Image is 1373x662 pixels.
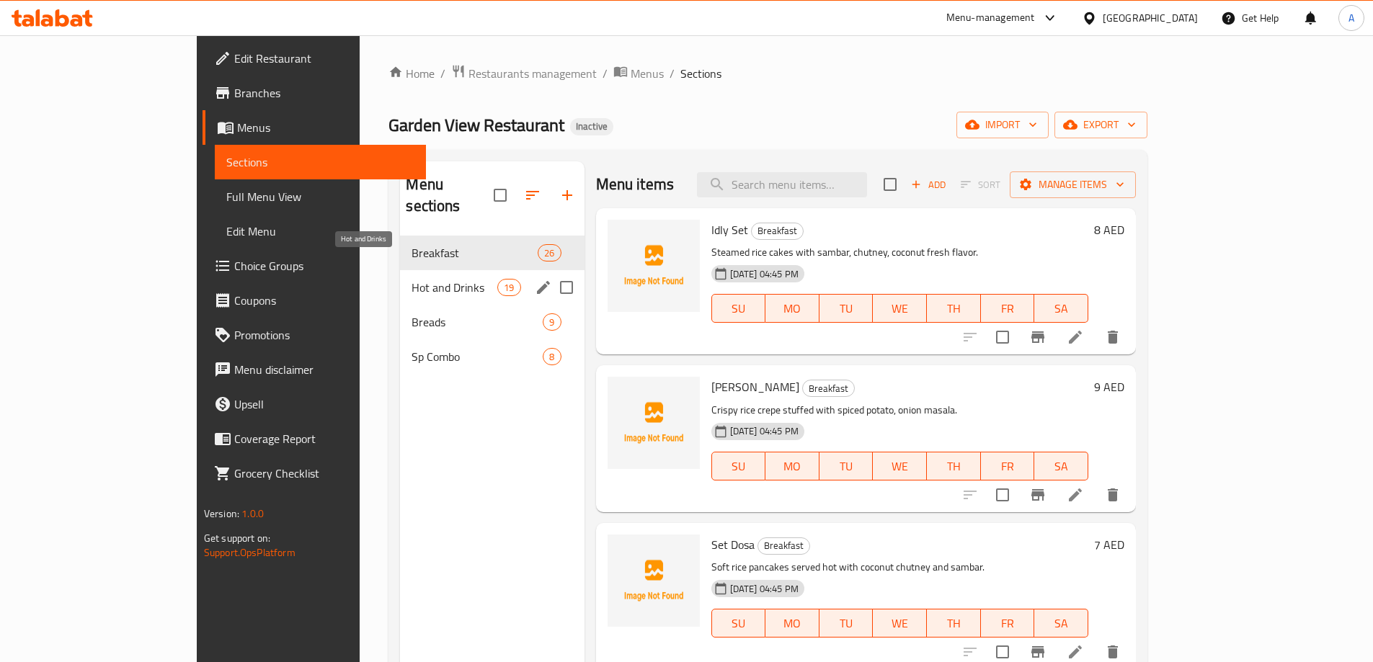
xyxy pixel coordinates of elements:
span: SA [1040,456,1083,477]
button: SU [711,609,766,638]
span: MO [771,456,814,477]
h2: Menu sections [406,174,493,217]
h6: 8 AED [1094,220,1124,240]
span: Breakfast [752,223,803,239]
button: SU [711,452,766,480]
button: Manage items [1010,171,1136,198]
span: Sections [226,153,414,171]
span: Breakfast [758,537,809,554]
li: / [440,65,445,82]
div: Breads9 [400,305,584,339]
div: [GEOGRAPHIC_DATA] [1103,10,1198,26]
span: Menu disclaimer [234,361,414,378]
span: Grocery Checklist [234,465,414,482]
button: edit [533,277,554,298]
span: Restaurants management [468,65,597,82]
nav: Menu sections [400,230,584,380]
button: MO [765,294,819,323]
button: WE [873,294,927,323]
a: Edit menu item [1067,328,1084,346]
a: Edit Menu [215,214,426,249]
span: SU [718,456,760,477]
div: items [538,244,561,261]
span: Breads [412,313,543,331]
span: Manage items [1021,176,1124,194]
span: Menus [237,119,414,136]
span: TH [933,298,975,319]
span: TH [933,613,975,634]
span: Select all sections [485,180,515,210]
span: TH [933,456,975,477]
span: export [1066,116,1136,134]
span: SA [1040,613,1083,634]
button: import [956,112,1049,138]
span: Select to update [987,322,1018,352]
span: Coverage Report [234,430,414,447]
button: TH [927,294,981,323]
span: Idly Set [711,219,748,241]
button: Add section [550,178,585,213]
button: FR [981,294,1035,323]
span: WE [879,298,921,319]
a: Coverage Report [203,421,426,456]
span: [DATE] 04:45 PM [724,267,804,281]
span: Edit Menu [226,223,414,240]
span: Add [909,176,948,193]
span: Add item [905,174,951,196]
span: A [1348,10,1354,26]
span: Full Menu View [226,188,414,205]
a: Grocery Checklist [203,456,426,491]
a: Full Menu View [215,179,426,214]
div: items [497,279,520,296]
h6: 7 AED [1094,534,1124,555]
a: Promotions [203,318,426,352]
div: Breakfast [751,223,804,240]
a: Menus [203,110,426,145]
a: Restaurants management [451,64,597,83]
span: Breakfast [803,380,854,397]
span: FR [987,456,1029,477]
li: / [670,65,675,82]
span: [DATE] 04:45 PM [724,424,804,438]
span: TU [825,613,868,634]
span: Set Dosa [711,534,755,555]
div: Breakfast26 [400,236,584,270]
span: TU [825,456,868,477]
nav: breadcrumb [388,64,1147,83]
div: Breakfast [757,537,810,555]
a: Branches [203,76,426,110]
button: Branch-specific-item [1021,478,1055,512]
span: FR [987,298,1029,319]
button: delete [1096,478,1130,512]
span: Upsell [234,395,414,413]
button: export [1054,112,1147,138]
span: Edit Restaurant [234,50,414,67]
button: SA [1034,294,1088,323]
img: Set Dosa [608,534,700,627]
button: FR [981,452,1035,480]
span: Select section [875,169,905,200]
span: WE [879,456,921,477]
span: Sp Combo [412,348,543,365]
button: FR [981,609,1035,638]
a: Edit menu item [1067,486,1084,504]
span: Version: [204,504,239,523]
button: WE [873,609,927,638]
button: TH [927,452,981,480]
span: [DATE] 04:45 PM [724,582,804,596]
div: items [543,348,561,365]
button: delete [1096,320,1130,354]
span: Garden View Restaurant [388,109,564,141]
a: Edit Restaurant [203,41,426,76]
button: Add [905,174,951,196]
div: Menu-management [946,9,1035,27]
span: Sections [680,65,721,82]
span: Select to update [987,480,1018,510]
h2: Menu items [596,174,675,195]
span: Inactive [570,120,613,133]
span: 26 [538,246,560,260]
li: / [603,65,608,82]
a: Menu disclaimer [203,352,426,387]
p: Crispy rice crepe stuffed with spiced potato, onion masala. [711,401,1089,419]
